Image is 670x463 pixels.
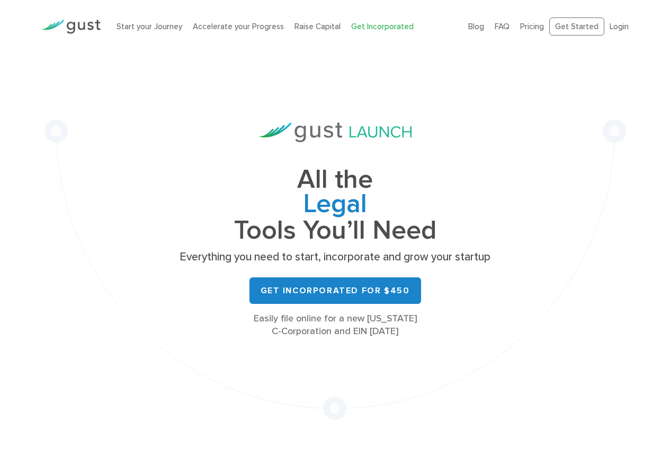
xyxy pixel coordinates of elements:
div: Easily file online for a new [US_STATE] C-Corporation and EIN [DATE] [176,312,494,338]
a: Start your Journey [117,22,182,31]
a: Blog [468,22,484,31]
span: Legal [176,192,494,219]
a: Accelerate your Progress [193,22,284,31]
h1: All the Tools You’ll Need [176,168,494,242]
p: Everything you need to start, incorporate and grow your startup [176,250,494,265]
img: Gust Launch Logo [259,123,412,142]
a: Get Incorporated [351,22,414,31]
img: Gust Logo [41,20,101,34]
a: Get Started [549,18,604,36]
a: Raise Capital [294,22,341,31]
a: Login [610,22,629,31]
a: Get Incorporated for $450 [249,277,421,304]
a: Pricing [520,22,544,31]
a: FAQ [495,22,510,31]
